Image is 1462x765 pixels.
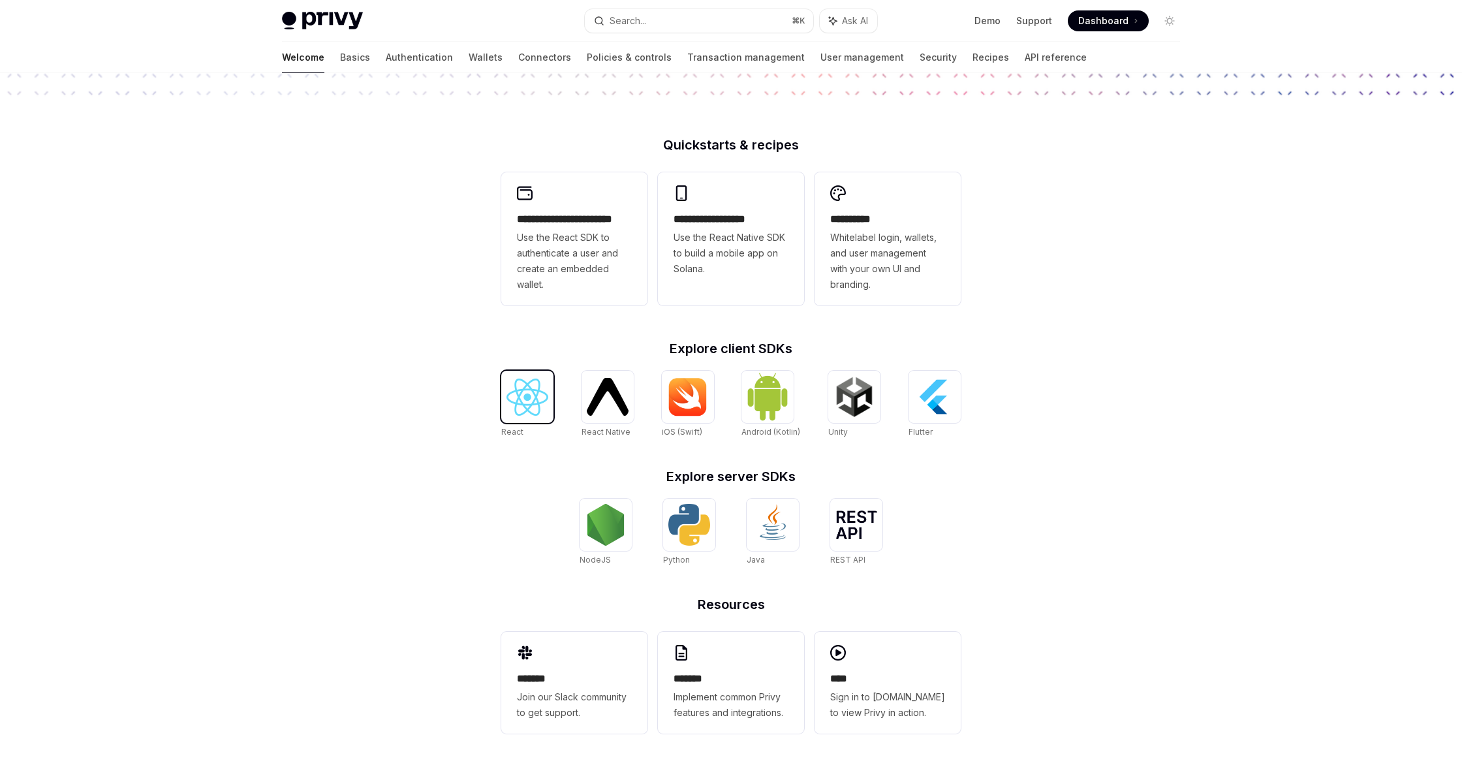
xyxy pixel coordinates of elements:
span: Join our Slack community to get support. [517,689,632,721]
a: Authentication [386,42,453,73]
a: UnityUnity [828,371,880,439]
span: Whitelabel login, wallets, and user management with your own UI and branding. [830,230,945,292]
img: NodeJS [585,504,627,546]
button: Ask AI [820,9,877,33]
a: Basics [340,42,370,73]
a: Demo [974,14,1001,27]
a: REST APIREST API [830,499,882,567]
span: Java [747,555,765,565]
img: REST API [835,510,877,539]
a: Connectors [518,42,571,73]
img: React [506,379,548,416]
span: iOS (Swift) [662,427,702,437]
h2: Quickstarts & recipes [501,138,961,151]
span: Flutter [909,427,933,437]
div: Search... [610,13,646,29]
span: Python [663,555,690,565]
span: Dashboard [1078,14,1128,27]
a: FlutterFlutter [909,371,961,439]
h2: Explore client SDKs [501,342,961,355]
img: Flutter [914,376,956,418]
a: User management [820,42,904,73]
span: Unity [828,427,848,437]
a: ReactReact [501,371,553,439]
a: PythonPython [663,499,715,567]
a: **** **Implement common Privy features and integrations. [658,632,804,734]
a: NodeJSNodeJS [580,499,632,567]
button: Toggle dark mode [1159,10,1180,31]
a: Transaction management [687,42,805,73]
a: Support [1016,14,1052,27]
a: React NativeReact Native [582,371,634,439]
a: Security [920,42,957,73]
a: Welcome [282,42,324,73]
button: Search...⌘K [585,9,813,33]
span: React [501,427,523,437]
a: Dashboard [1068,10,1149,31]
img: Java [752,504,794,546]
span: Implement common Privy features and integrations. [674,689,788,721]
span: REST API [830,555,865,565]
span: React Native [582,427,630,437]
img: React Native [587,378,629,415]
span: ⌘ K [792,16,805,26]
img: Unity [833,376,875,418]
h2: Resources [501,598,961,611]
span: Use the React SDK to authenticate a user and create an embedded wallet. [517,230,632,292]
span: Ask AI [842,14,868,27]
a: **** **Join our Slack community to get support. [501,632,647,734]
a: ****Sign in to [DOMAIN_NAME] to view Privy in action. [815,632,961,734]
a: JavaJava [747,499,799,567]
img: Android (Kotlin) [747,372,788,421]
span: Android (Kotlin) [741,427,800,437]
a: Policies & controls [587,42,672,73]
a: Wallets [469,42,503,73]
a: Recipes [972,42,1009,73]
a: Android (Kotlin)Android (Kotlin) [741,371,800,439]
img: iOS (Swift) [667,377,709,416]
a: API reference [1025,42,1087,73]
a: **** **** **** ***Use the React Native SDK to build a mobile app on Solana. [658,172,804,305]
span: Use the React Native SDK to build a mobile app on Solana. [674,230,788,277]
img: Python [668,504,710,546]
span: Sign in to [DOMAIN_NAME] to view Privy in action. [830,689,945,721]
a: iOS (Swift)iOS (Swift) [662,371,714,439]
span: NodeJS [580,555,611,565]
img: light logo [282,12,363,30]
a: **** *****Whitelabel login, wallets, and user management with your own UI and branding. [815,172,961,305]
h2: Explore server SDKs [501,470,961,483]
